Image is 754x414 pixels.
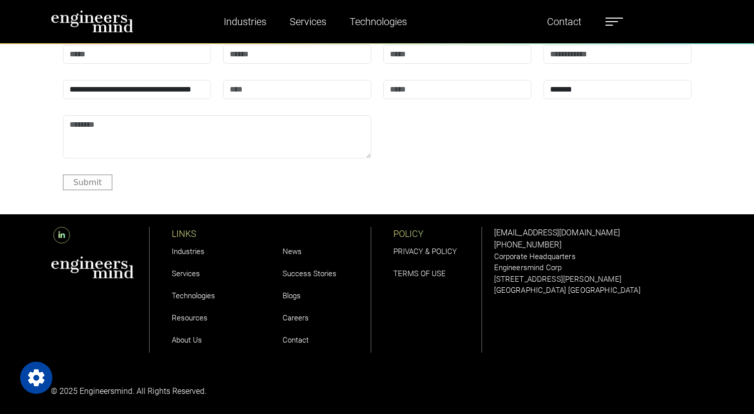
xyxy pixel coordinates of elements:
p: POLICY [393,227,482,240]
img: logo [51,10,134,33]
a: Blogs [283,291,301,300]
a: Careers [283,313,309,322]
a: About Us [172,336,202,345]
a: LinkedIn [51,230,73,240]
p: LINKS [172,227,260,240]
button: Submit [63,175,113,190]
p: [GEOGRAPHIC_DATA] [GEOGRAPHIC_DATA] [494,285,704,296]
a: Services [172,269,200,278]
a: Resources [172,313,208,322]
a: Contact [283,336,309,345]
a: [PHONE_NUMBER] [494,240,562,250]
a: Technologies [346,10,411,33]
a: Industries [172,247,204,256]
a: [EMAIL_ADDRESS][DOMAIN_NAME] [494,228,620,237]
p: Corporate Headquarters [494,251,704,263]
a: Technologies [172,291,215,300]
p: Engineersmind Corp [494,262,704,274]
p: © 2025 Engineersmind. All Rights Reserved. [51,385,371,397]
img: aws [51,256,134,279]
iframe: reCAPTCHA [383,115,536,154]
a: Success Stories [283,269,336,278]
a: PRIVACY & POLICY [393,247,457,256]
a: News [283,247,302,256]
p: [STREET_ADDRESS][PERSON_NAME] [494,274,704,285]
a: Industries [220,10,270,33]
a: TERMS OF USE [393,269,446,278]
a: Services [286,10,330,33]
a: Contact [543,10,585,33]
